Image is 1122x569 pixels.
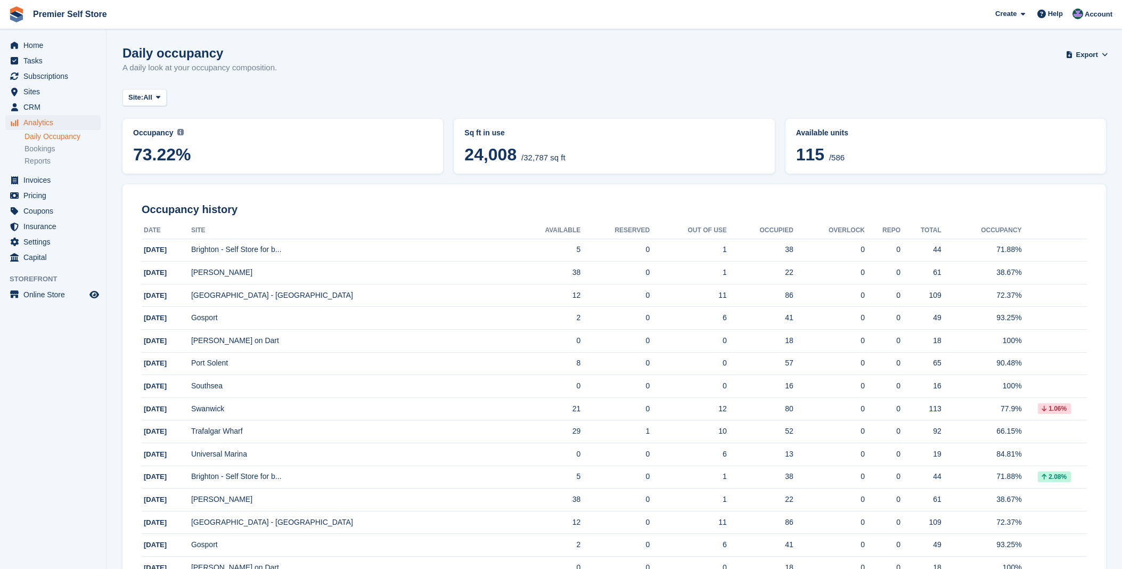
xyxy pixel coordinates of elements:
td: 2 [510,307,580,330]
td: 49 [900,534,941,557]
td: [GEOGRAPHIC_DATA] - [GEOGRAPHIC_DATA] [191,511,511,534]
a: menu [5,234,101,249]
div: 41 [727,312,793,323]
td: 0 [650,330,727,353]
span: Settings [23,234,87,249]
td: 8 [510,352,580,375]
span: Available units [796,128,848,137]
div: 22 [727,494,793,505]
td: 1 [580,420,650,443]
a: menu [5,115,101,130]
div: 0 [865,449,900,460]
div: 0 [793,426,865,437]
th: Available [510,222,580,239]
div: 18 [727,335,793,346]
span: Insurance [23,219,87,234]
div: 0 [793,471,865,482]
td: [GEOGRAPHIC_DATA] - [GEOGRAPHIC_DATA] [191,284,511,307]
td: 0 [580,397,650,420]
td: 0 [580,352,650,375]
span: [DATE] [144,405,167,413]
abbr: Current breakdown of sq ft occupied [464,127,764,139]
span: Subscriptions [23,69,87,84]
td: 61 [900,489,941,511]
td: 100% [941,375,1022,398]
span: Home [23,38,87,53]
div: 0 [793,403,865,414]
div: 0 [793,335,865,346]
img: stora-icon-8386f47178a22dfd0bd8f6a31ec36ba5ce8667c1dd55bd0f319d3a0aa187defe.svg [9,6,24,22]
th: Total [900,222,941,239]
td: Gosport [191,307,511,330]
td: 0 [580,284,650,307]
a: menu [5,53,101,68]
span: Help [1048,9,1063,19]
span: Online Store [23,287,87,302]
a: menu [5,69,101,84]
div: 38 [727,471,793,482]
div: 0 [793,290,865,301]
td: 38 [510,489,580,511]
p: A daily look at your occupancy composition. [122,62,277,74]
span: [DATE] [144,291,167,299]
td: 72.37% [941,284,1022,307]
span: Site: [128,92,143,103]
span: [DATE] [144,359,167,367]
th: Site [191,222,511,239]
a: menu [5,188,101,203]
td: 1 [650,239,727,262]
span: Sites [23,84,87,99]
img: Andrew Lewis [1072,9,1083,19]
td: 38 [510,262,580,284]
td: 5 [510,466,580,489]
th: Date [142,222,191,239]
td: 113 [900,397,941,420]
div: 0 [793,244,865,255]
abbr: Current percentage of sq ft occupied [133,127,432,139]
td: 44 [900,466,941,489]
h1: Daily occupancy [122,46,277,60]
td: 10 [650,420,727,443]
td: 0 [510,330,580,353]
td: Swanwick [191,397,511,420]
td: 90.48% [941,352,1022,375]
div: 0 [865,494,900,505]
div: 57 [727,357,793,369]
span: 73.22% [133,145,432,164]
span: [DATE] [144,427,167,435]
div: 0 [865,335,900,346]
div: 38 [727,244,793,255]
a: Preview store [88,288,101,301]
a: menu [5,250,101,265]
span: Coupons [23,204,87,218]
td: 0 [580,489,650,511]
abbr: Current percentage of units occupied or overlocked [796,127,1095,139]
span: [DATE] [144,269,167,277]
td: [PERSON_NAME] on Dart [191,330,511,353]
td: 11 [650,284,727,307]
div: 52 [727,426,793,437]
td: 19 [900,443,941,466]
td: Brighton - Self Store for b... [191,466,511,489]
button: Site: All [122,89,167,107]
td: 38.67% [941,262,1022,284]
span: [DATE] [144,246,167,254]
td: Trafalgar Wharf [191,420,511,443]
span: Pricing [23,188,87,203]
td: 11 [650,511,727,534]
div: 0 [865,267,900,278]
td: 100% [941,330,1022,353]
div: 0 [793,449,865,460]
div: 0 [793,267,865,278]
td: Brighton - Self Store for b... [191,239,511,262]
div: 86 [727,517,793,528]
td: 12 [650,397,727,420]
span: [DATE] [144,382,167,390]
span: Create [995,9,1017,19]
td: 0 [580,466,650,489]
span: Occupancy [133,128,173,137]
td: 0 [650,352,727,375]
div: 0 [793,494,865,505]
div: 22 [727,267,793,278]
span: [DATE] [144,337,167,345]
